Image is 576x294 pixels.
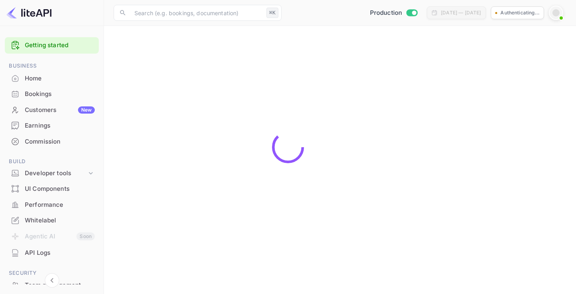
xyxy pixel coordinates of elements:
div: UI Components [25,184,95,194]
div: API Logs [5,245,99,261]
div: Bookings [25,90,95,99]
span: Security [5,269,99,278]
div: Earnings [25,121,95,130]
div: Team management [25,281,95,290]
p: Authenticating... [500,9,540,16]
a: Bookings [5,86,99,101]
a: Team management [5,278,99,292]
div: Performance [25,200,95,210]
div: Whitelabel [5,213,99,228]
div: ⌘K [266,8,278,18]
div: Whitelabel [25,216,95,225]
span: Business [5,62,99,70]
a: Earnings [5,118,99,133]
div: Developer tools [5,166,99,180]
span: Production [370,8,402,18]
div: New [78,106,95,114]
div: API Logs [25,248,95,258]
a: Whitelabel [5,213,99,228]
div: Commission [25,137,95,146]
div: Getting started [5,37,99,54]
a: API Logs [5,245,99,260]
input: Search (e.g. bookings, documentation) [130,5,263,21]
div: Customers [25,106,95,115]
a: Getting started [25,41,95,50]
a: CustomersNew [5,102,99,117]
div: Bookings [5,86,99,102]
div: Earnings [5,118,99,134]
div: Switch to Sandbox mode [367,8,421,18]
a: UI Components [5,181,99,196]
div: Performance [5,197,99,213]
div: Developer tools [25,169,87,178]
div: CustomersNew [5,102,99,118]
a: Home [5,71,99,86]
a: Commission [5,134,99,149]
button: Collapse navigation [45,273,59,288]
div: Home [25,74,95,83]
div: UI Components [5,181,99,197]
img: LiteAPI logo [6,6,52,19]
div: Commission [5,134,99,150]
a: Performance [5,197,99,212]
div: [DATE] — [DATE] [441,9,481,16]
span: Build [5,157,99,166]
